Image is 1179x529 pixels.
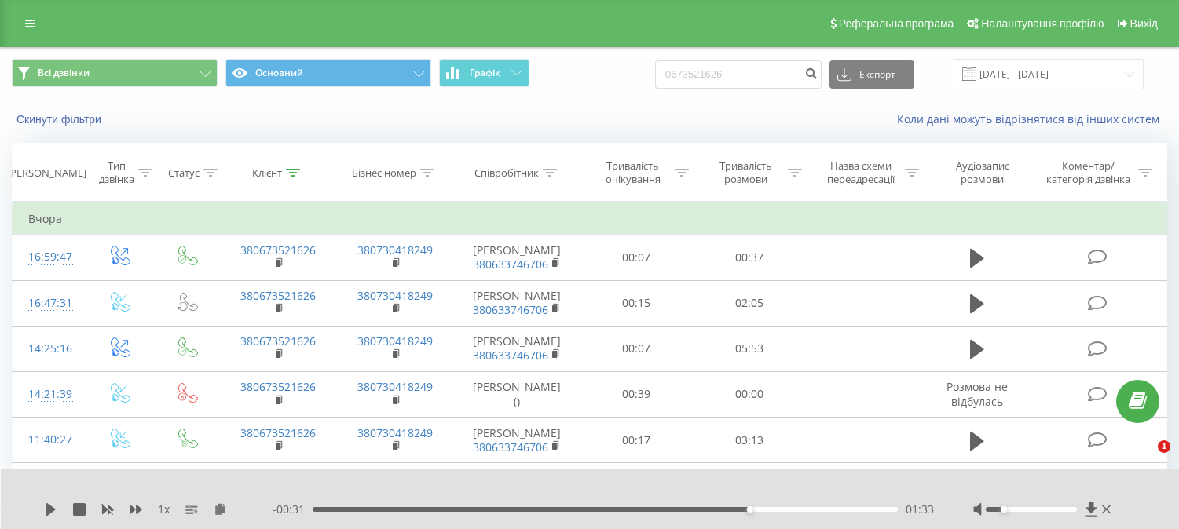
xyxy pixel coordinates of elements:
button: Скинути фільтри [12,112,109,126]
div: Accessibility label [747,506,753,513]
a: Коли дані можуть відрізнятися вiд інших систем [897,111,1167,126]
td: [PERSON_NAME] [454,418,580,463]
div: 14:21:39 [28,379,68,410]
div: 16:47:31 [28,288,68,319]
a: 380673521626 [240,243,316,257]
a: 380730418249 [357,243,433,257]
button: Всі дзвінки [12,59,218,87]
a: 380673521626 [240,288,316,303]
td: 00:00 [693,371,806,417]
td: 03:13 [693,418,806,463]
td: 00:17 [580,418,694,463]
div: Тривалість розмови [707,159,784,186]
td: 00:39 [580,371,694,417]
td: [PERSON_NAME] () [454,463,580,509]
div: Аудіозапис розмови [937,159,1027,186]
td: [PERSON_NAME] () [454,371,580,417]
td: 00:39 [580,463,694,509]
a: 380633746706 [473,348,548,363]
a: 380633746706 [473,257,548,272]
span: Графік [470,67,500,78]
span: Налаштування профілю [981,17,1104,30]
a: 380633746706 [473,440,548,454]
td: [PERSON_NAME] [454,280,580,326]
div: Тривалість очікування [595,159,672,186]
a: 380730418249 [357,334,433,348]
a: 380730418249 [357,425,433,440]
span: Розмова не відбулась [946,379,1008,408]
span: Реферальна програма [839,17,954,30]
div: Бізнес номер [352,166,416,180]
div: Співробітник [474,166,539,180]
div: Тип дзвінка [98,159,134,186]
div: [PERSON_NAME] [7,166,86,180]
td: 00:00 [693,463,806,509]
iframe: Intercom live chat [1126,440,1163,478]
td: 02:05 [693,280,806,326]
td: 00:07 [580,326,694,371]
span: 1 [1158,440,1170,453]
div: Клієнт [252,166,282,180]
td: [PERSON_NAME] [454,326,580,371]
td: 00:37 [693,235,806,280]
button: Експорт [829,60,914,89]
div: Коментар/категорія дзвінка [1042,159,1134,186]
a: 380730418249 [357,379,433,394]
button: Графік [439,59,529,87]
span: 1 x [158,502,170,517]
td: 05:53 [693,326,806,371]
td: 00:15 [580,280,694,326]
a: 380730418249 [357,288,433,303]
span: Вихід [1130,17,1158,30]
span: 01:33 [906,502,934,517]
div: 16:59:47 [28,242,68,272]
div: 11:40:27 [28,425,68,455]
input: Пошук за номером [655,60,822,89]
div: Accessibility label [1001,506,1007,513]
a: 380673521626 [240,379,316,394]
button: Основний [225,59,431,87]
span: Всі дзвінки [38,67,90,79]
span: - 00:31 [273,502,313,517]
a: 380673521626 [240,425,316,440]
td: 00:07 [580,235,694,280]
a: 380633746706 [473,302,548,317]
a: 380673521626 [240,334,316,348]
td: [PERSON_NAME] [454,235,580,280]
div: Статус [168,166,200,180]
div: Назва схеми переадресації [820,159,901,186]
td: Вчора [13,203,1167,235]
div: 14:25:16 [28,334,68,364]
